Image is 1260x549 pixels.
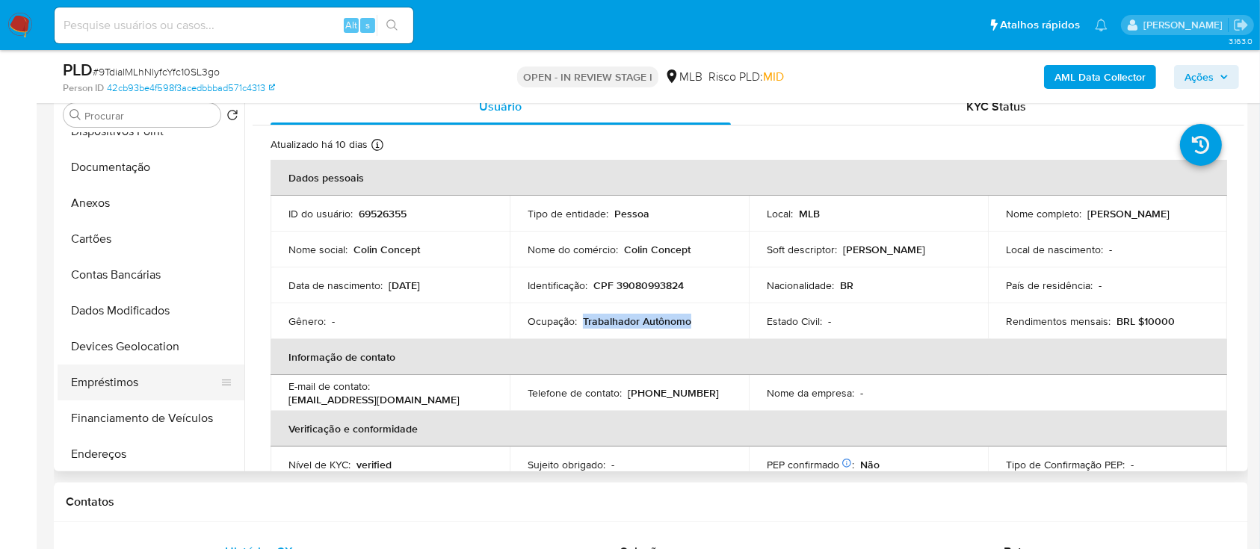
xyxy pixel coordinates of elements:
[1095,19,1108,31] a: Notificações
[517,66,658,87] p: OPEN - IN REVIEW STAGE I
[70,109,81,121] button: Procurar
[58,185,244,221] button: Anexos
[288,207,353,220] p: ID do usuário :
[58,221,244,257] button: Cartões
[664,69,702,85] div: MLB
[1006,458,1125,471] p: Tipo de Confirmação PEP :
[58,257,244,293] button: Contas Bancárias
[767,458,854,471] p: PEP confirmado :
[63,81,104,95] b: Person ID
[58,149,244,185] button: Documentação
[55,16,413,35] input: Pesquise usuários ou casos...
[1087,207,1170,220] p: [PERSON_NAME]
[66,494,1236,509] h1: Contatos
[389,279,420,292] p: [DATE]
[1006,207,1081,220] p: Nome completo :
[365,18,370,32] span: s
[288,393,460,406] p: [EMAIL_ADDRESS][DOMAIN_NAME]
[528,458,605,471] p: Sujeito obrigado :
[271,137,368,152] p: Atualizado há 10 dias
[288,279,383,292] p: Data de nascimento :
[767,207,793,220] p: Local :
[345,18,357,32] span: Alt
[1143,18,1228,32] p: carlos.guerra@mercadopago.com.br
[332,314,335,328] p: -
[58,400,244,436] button: Financiamento de Veículos
[860,386,863,400] p: -
[271,339,1227,375] th: Informação de contato
[1174,65,1239,89] button: Ações
[288,458,350,471] p: Nível de KYC :
[624,243,691,256] p: Colin Concept
[767,386,854,400] p: Nome da empresa :
[860,458,880,471] p: Não
[1109,243,1112,256] p: -
[628,386,719,400] p: [PHONE_NUMBER]
[1006,314,1111,328] p: Rendimentos mensais :
[1099,279,1102,292] p: -
[288,379,370,393] p: E-mail de contato :
[583,314,691,328] p: Trabalhador Autônomo
[58,365,232,400] button: Empréstimos
[1131,458,1134,471] p: -
[1229,35,1253,47] span: 3.163.0
[799,207,820,220] p: MLB
[1000,17,1080,33] span: Atalhos rápidos
[528,279,587,292] p: Identificação :
[479,98,522,115] span: Usuário
[1117,314,1175,328] p: BRL $10000
[288,243,348,256] p: Nome social :
[353,243,420,256] p: Colin Concept
[93,64,220,79] span: # 9TdialMLhNlyfcYfc10SL3go
[1233,17,1249,33] a: Sair
[58,293,244,329] button: Dados Modificados
[840,279,853,292] p: BR
[84,109,214,122] input: Procurar
[1044,65,1156,89] button: AML Data Collector
[767,279,834,292] p: Nacionalidade :
[58,436,244,472] button: Endereços
[593,279,684,292] p: CPF 39080993824
[966,98,1026,115] span: KYC Status
[377,15,407,36] button: search-icon
[271,160,1227,196] th: Dados pessoais
[63,58,93,81] b: PLD
[288,314,326,328] p: Gênero :
[1006,243,1103,256] p: Local de nascimento :
[767,314,822,328] p: Estado Civil :
[614,207,649,220] p: Pessoa
[763,68,784,85] span: MID
[528,207,608,220] p: Tipo de entidade :
[1006,279,1093,292] p: País de residência :
[528,243,618,256] p: Nome do comércio :
[1054,65,1146,89] b: AML Data Collector
[359,207,407,220] p: 69526355
[226,109,238,125] button: Retornar ao pedido padrão
[528,386,622,400] p: Telefone de contato :
[356,458,392,471] p: verified
[843,243,925,256] p: [PERSON_NAME]
[58,329,244,365] button: Devices Geolocation
[767,243,837,256] p: Soft descriptor :
[611,458,614,471] p: -
[1185,65,1214,89] span: Ações
[271,411,1227,447] th: Verificação e conformidade
[708,69,784,85] span: Risco PLD:
[828,314,831,328] p: -
[107,81,275,95] a: 42cb93be4f598f3acedbbbad571c4313
[528,314,577,328] p: Ocupação :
